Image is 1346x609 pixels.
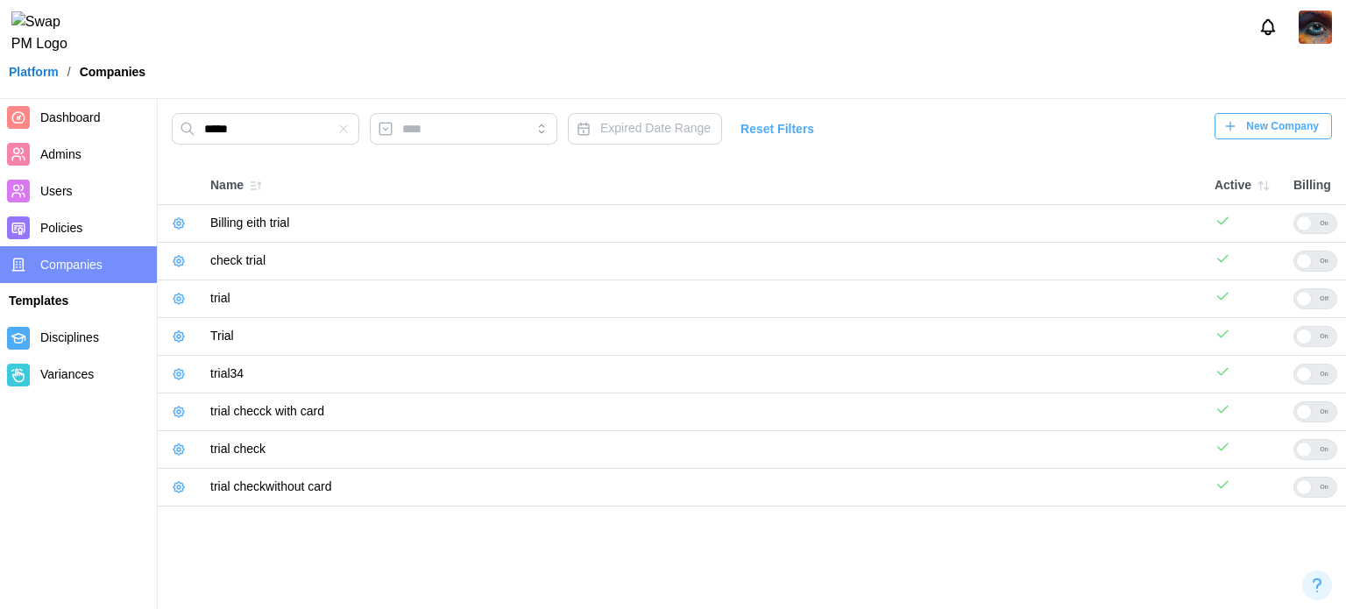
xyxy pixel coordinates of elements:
td: trial check [202,431,1206,469]
td: Billing eith trial [202,205,1206,243]
span: Expired Date Range [600,121,711,135]
div: On [1312,327,1336,346]
button: Notifications [1253,12,1283,42]
button: Expired Date Range [568,113,722,145]
div: On [1312,440,1336,459]
div: Companies [80,66,145,78]
span: New Company [1246,114,1319,138]
div: On [1312,365,1336,384]
div: Templates [9,292,148,311]
span: Admins [40,147,81,161]
button: New Company [1215,113,1332,139]
div: / [67,66,71,78]
img: Swap PM Logo [11,11,82,55]
td: trial checkwithout card [202,469,1206,506]
img: 2Q== [1299,11,1332,44]
td: check trial [202,243,1206,280]
span: Companies [40,258,103,272]
span: Users [40,184,73,198]
span: Dashboard [40,110,101,124]
td: trial [202,280,1206,318]
div: On [1312,478,1336,497]
td: trial34 [202,356,1206,393]
a: Zulqarnain Khalil [1299,11,1332,44]
button: Reset Filters [733,113,822,145]
span: Disciplines [40,330,99,344]
a: Platform [9,66,59,78]
div: Off [1312,289,1336,308]
div: Name [210,173,1197,198]
div: Active [1215,173,1276,198]
td: Trial [202,318,1206,356]
td: trial checck with card [202,393,1206,431]
div: On [1312,214,1336,233]
span: Reset Filters [740,114,814,144]
span: Policies [40,221,82,235]
div: Billing [1293,176,1337,195]
div: On [1312,402,1336,421]
div: On [1312,251,1336,271]
span: Variances [40,367,94,381]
